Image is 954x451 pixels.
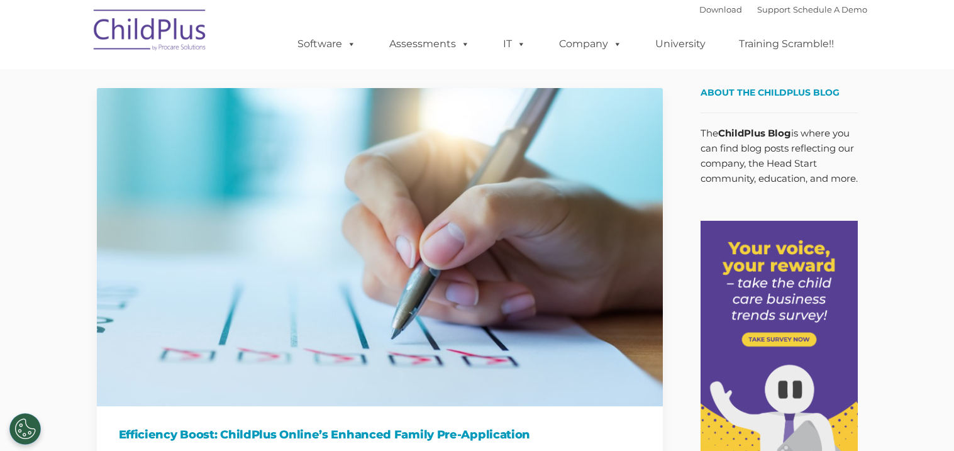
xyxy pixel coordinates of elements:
[546,31,635,57] a: Company
[87,1,213,64] img: ChildPlus by Procare Solutions
[377,31,482,57] a: Assessments
[643,31,718,57] a: University
[718,127,791,139] strong: ChildPlus Blog
[119,425,641,444] h1: Efficiency Boost: ChildPlus Online’s Enhanced Family Pre-Application
[285,31,369,57] a: Software
[97,88,663,406] img: Efficiency Boost: ChildPlus Online's Enhanced Family Pre-Application Process - Streamlining Appli...
[701,87,840,98] span: About the ChildPlus Blog
[699,4,867,14] font: |
[726,31,846,57] a: Training Scramble!!
[701,126,858,186] p: The is where you can find blog posts reflecting our company, the Head Start community, education,...
[9,413,41,445] button: Cookies Settings
[793,4,867,14] a: Schedule A Demo
[491,31,538,57] a: IT
[757,4,790,14] a: Support
[699,4,742,14] a: Download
